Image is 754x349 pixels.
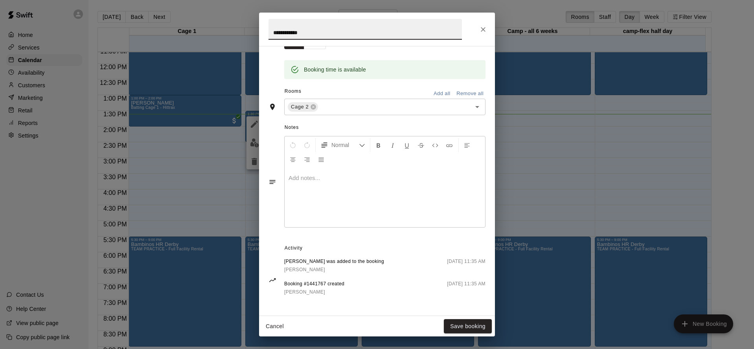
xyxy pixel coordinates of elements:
[444,319,492,334] button: Save booking
[317,138,368,152] button: Formatting Options
[447,280,486,296] span: [DATE] 11:35 AM
[443,138,456,152] button: Insert Link
[284,266,384,274] a: [PERSON_NAME]
[284,280,344,288] span: Booking #1441767 created
[386,138,399,152] button: Format Italics
[285,88,302,94] span: Rooms
[268,178,276,186] svg: Notes
[454,88,486,100] button: Remove all
[304,62,366,77] div: Booking time is available
[400,138,414,152] button: Format Underline
[447,258,486,274] span: [DATE] 11:35 AM
[288,102,318,112] div: Cage 2
[300,138,314,152] button: Redo
[472,101,483,112] button: Open
[372,138,385,152] button: Format Bold
[288,103,312,111] span: Cage 2
[300,152,314,166] button: Right Align
[428,138,442,152] button: Insert Code
[429,88,454,100] button: Add all
[284,288,344,296] a: [PERSON_NAME]
[268,276,276,284] svg: Activity
[268,103,276,111] svg: Rooms
[286,138,300,152] button: Undo
[331,141,359,149] span: Normal
[460,138,474,152] button: Left Align
[414,138,428,152] button: Format Strikethrough
[285,121,486,134] span: Notes
[284,267,325,272] span: [PERSON_NAME]
[284,258,384,266] span: [PERSON_NAME] was added to the booking
[314,152,328,166] button: Justify Align
[284,289,325,295] span: [PERSON_NAME]
[262,319,287,334] button: Cancel
[476,22,490,37] button: Close
[285,242,486,255] span: Activity
[286,152,300,166] button: Center Align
